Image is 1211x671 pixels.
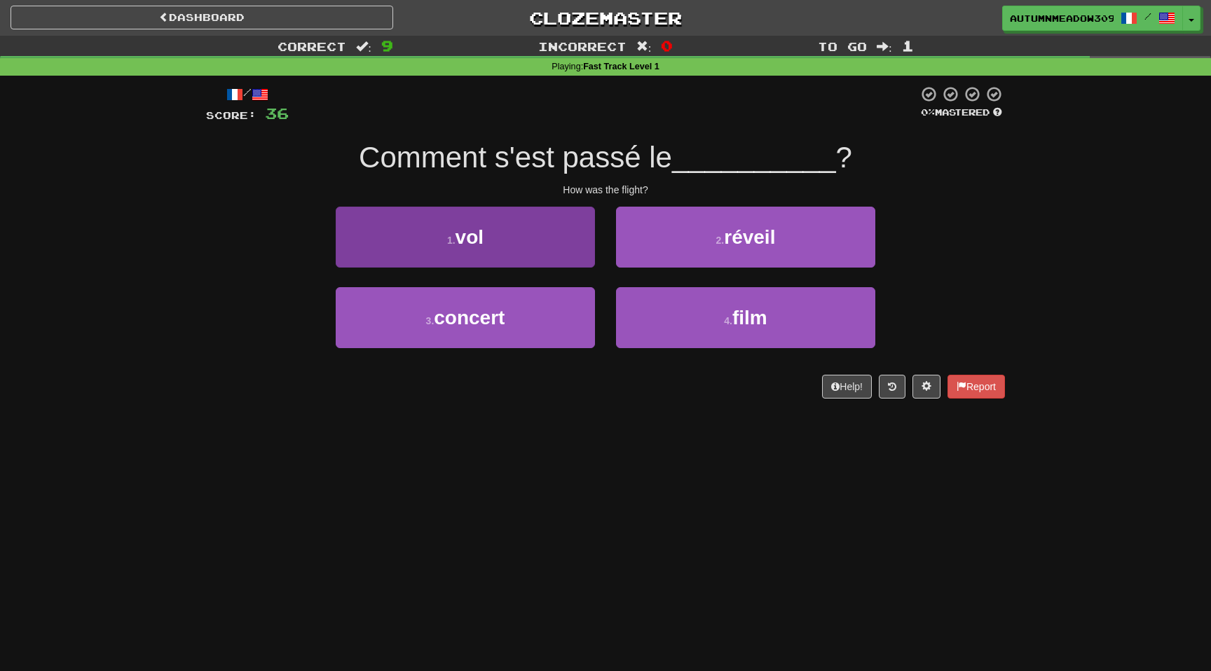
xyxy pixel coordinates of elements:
a: Clozemaster [414,6,797,30]
span: : [877,41,892,53]
button: Help! [822,375,872,399]
span: __________ [672,141,836,174]
button: 2.réveil [616,207,875,268]
button: 3.concert [336,287,595,348]
small: 3 . [426,315,435,326]
span: Score: [206,109,256,121]
span: 0 % [921,106,935,118]
span: vol [456,226,484,248]
span: 0 [661,37,673,54]
button: Round history (alt+y) [879,375,905,399]
span: ? [836,141,852,174]
button: Report [947,375,1005,399]
span: film [732,307,767,328]
span: Comment s'est passé le [359,141,672,174]
span: 36 [265,104,289,122]
button: 4.film [616,287,875,348]
div: Mastered [918,106,1005,119]
span: Incorrect [538,39,627,53]
span: To go [818,39,867,53]
button: 1.vol [336,207,595,268]
div: / [206,85,289,103]
span: réveil [724,226,775,248]
span: : [636,41,652,53]
span: 9 [381,37,393,54]
span: AutumnMeadow3098 [1010,12,1114,25]
strong: Fast Track Level 1 [583,62,659,71]
div: How was the flight? [206,183,1005,197]
span: Correct [278,39,346,53]
a: AutumnMeadow3098 / [1002,6,1183,31]
a: Dashboard [11,6,393,29]
small: 1 . [447,235,456,246]
span: : [356,41,371,53]
span: 1 [902,37,914,54]
span: / [1144,11,1151,21]
span: concert [434,307,505,328]
small: 4 . [724,315,732,326]
small: 2 . [716,235,725,246]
